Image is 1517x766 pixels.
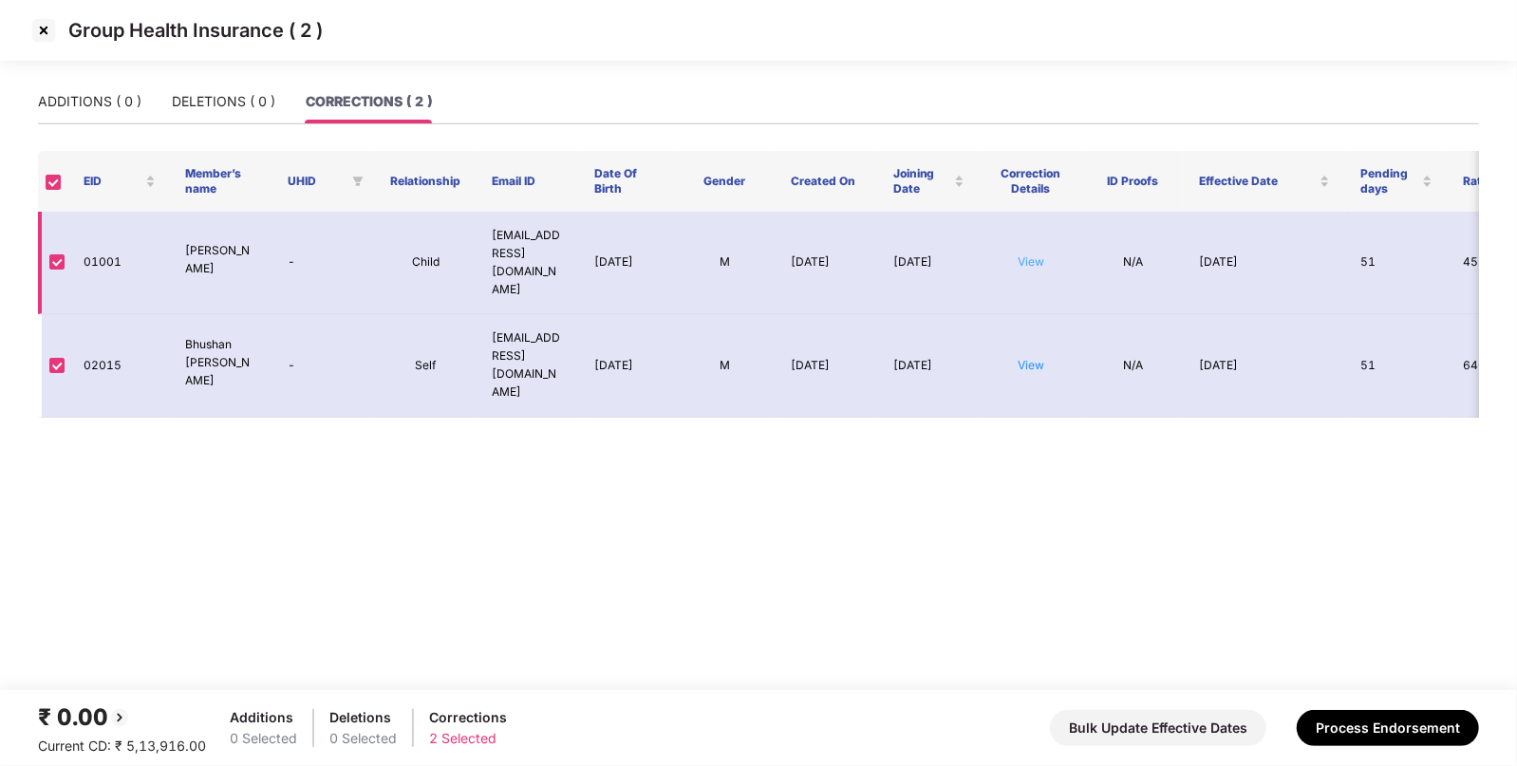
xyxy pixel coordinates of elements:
div: DELETIONS ( 0 ) [172,91,275,112]
td: M [674,314,777,417]
p: Group Health Insurance ( 2 ) [68,19,323,42]
button: Process Endorsement [1297,710,1479,746]
td: 01001 [68,212,171,314]
p: [PERSON_NAME] [186,242,258,278]
th: Member’s name [171,151,273,212]
span: Pending days [1360,166,1418,196]
a: View [1018,358,1044,372]
div: ₹ 0.00 [38,700,206,736]
span: EID [84,174,141,189]
th: EID [68,151,171,212]
div: Deletions [329,707,397,728]
div: Additions [230,707,297,728]
td: 51 [1345,212,1448,314]
th: Created On [776,151,878,212]
th: Email ID [477,151,579,212]
td: [EMAIL_ADDRESS][DOMAIN_NAME] [477,314,579,417]
div: CORRECTIONS ( 2 ) [306,91,432,112]
td: Child [375,212,478,314]
th: Gender [674,151,777,212]
th: Effective Date [1184,151,1345,212]
td: [DATE] [1184,212,1345,314]
span: Current CD: ₹ 5,13,916.00 [38,738,206,754]
th: Joining Date [878,151,981,212]
td: - [272,212,375,314]
span: Effective Date [1199,174,1316,189]
td: N/A [1082,314,1185,417]
span: filter [352,176,364,187]
td: [EMAIL_ADDRESS][DOMAIN_NAME] [477,212,579,314]
td: 02015 [68,314,171,417]
td: [DATE] [878,212,981,314]
td: [DATE] [776,212,878,314]
td: [DATE] [579,212,674,314]
div: 0 Selected [230,728,297,749]
th: Date Of Birth [579,151,674,212]
td: - [272,314,375,417]
th: Correction Details [980,151,1082,212]
img: svg+xml;base64,PHN2ZyBpZD0iQ3Jvc3MtMzJ4MzIiIHhtbG5zPSJodHRwOi8vd3d3LnczLm9yZy8yMDAwL3N2ZyIgd2lkdG... [28,15,59,46]
td: [DATE] [878,314,981,417]
th: Relationship [375,151,478,212]
td: [DATE] [1184,314,1345,417]
div: 0 Selected [329,728,397,749]
td: Self [375,314,478,417]
td: M [674,212,777,314]
span: filter [348,170,367,193]
div: ADDITIONS ( 0 ) [38,91,141,112]
span: Joining Date [893,166,951,196]
button: Bulk Update Effective Dates [1050,710,1266,746]
td: N/A [1082,212,1185,314]
p: Bhushan [PERSON_NAME] [186,336,258,390]
td: [DATE] [776,314,878,417]
div: Corrections [429,707,507,728]
div: 2 Selected [429,728,507,749]
span: UHID [288,174,345,189]
img: svg+xml;base64,PHN2ZyBpZD0iQmFjay0yMHgyMCIgeG1sbnM9Imh0dHA6Ly93d3cudzMub3JnLzIwMDAvc3ZnIiB3aWR0aD... [108,706,131,729]
td: [DATE] [579,314,674,417]
td: 51 [1345,314,1448,417]
a: View [1018,254,1044,269]
th: ID Proofs [1082,151,1185,212]
th: Pending days [1345,151,1448,212]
